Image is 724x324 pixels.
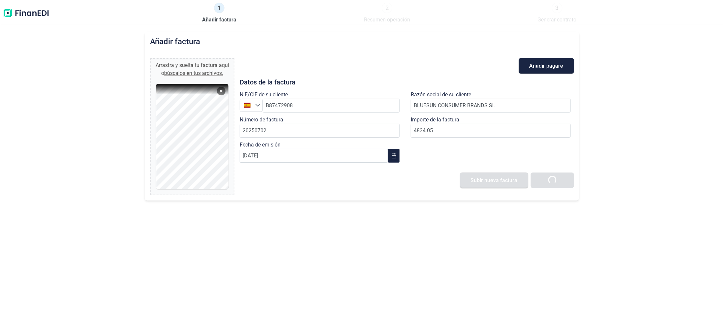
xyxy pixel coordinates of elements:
[411,91,471,99] label: Razón social de su cliente
[240,79,574,85] h3: Datos de la factura
[150,37,200,46] h2: Añadir factura
[240,149,388,163] input: DD/MM/YYYY
[202,3,236,24] a: 1Añadir factura
[388,149,400,163] button: Choose Date
[411,116,459,124] label: Importe de la factura
[164,70,223,76] span: búscalos en tus archivos.
[240,91,288,99] label: NIF/CIF de su cliente
[519,58,574,74] button: Añadir pagaré
[3,3,49,24] img: Logo de aplicación
[460,173,528,188] button: Subir nueva factura
[255,99,263,112] div: Seleccione un país
[153,61,231,77] div: Arrastra y suelta tu factura aquí o
[214,3,225,13] span: 1
[471,178,518,183] span: Subir nueva factura
[202,16,236,24] span: Añadir factura
[240,116,283,124] label: Número de factura
[529,63,563,68] span: Añadir pagaré
[240,141,281,149] label: Fecha de emisión
[244,102,251,108] img: ES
